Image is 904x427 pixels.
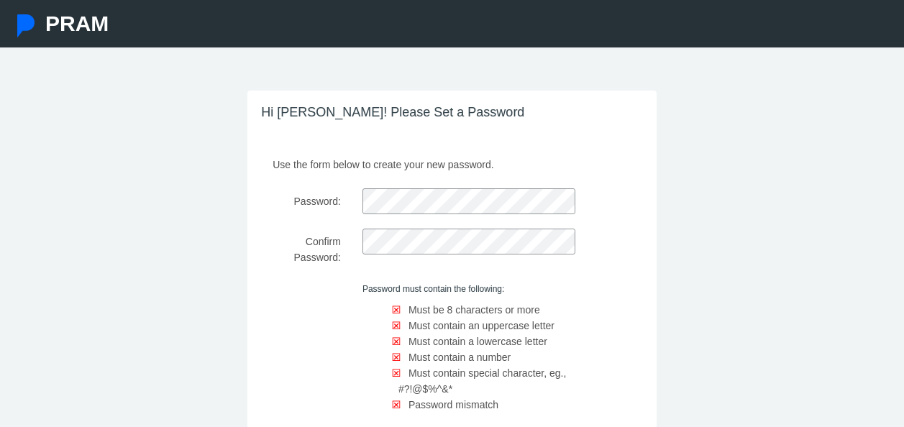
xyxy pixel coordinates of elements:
span: Must contain special character, eg., #?!@$%^&* [398,367,566,395]
label: Password: [251,188,352,214]
span: Password mismatch [408,399,498,410]
p: Use the form below to create your new password. [262,152,642,173]
span: Must contain a number [408,352,511,363]
label: Confirm Password: [251,229,352,270]
h3: Hi [PERSON_NAME]! Please Set a Password [247,91,657,135]
h6: Password must contain the following: [362,284,575,294]
span: Must be 8 characters or more [408,304,540,316]
img: Pram Partner [14,14,37,37]
span: Must contain an uppercase letter [408,320,554,331]
span: PRAM [45,12,109,35]
span: Must contain a lowercase letter [408,336,547,347]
